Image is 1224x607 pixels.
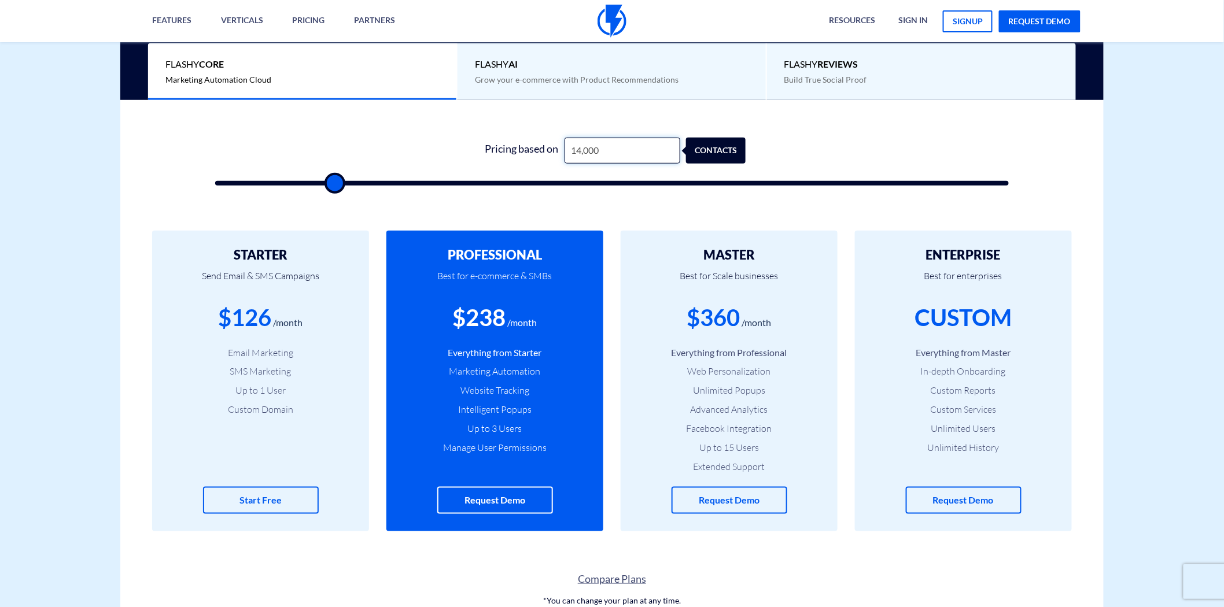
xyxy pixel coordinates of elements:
[915,301,1012,334] div: CUSTOM
[784,58,1059,71] span: Flashy
[872,346,1055,360] li: Everything from Master
[169,384,352,397] li: Up to 1 User
[404,403,586,416] li: Intelligent Popups
[872,365,1055,378] li: In-depth Onboarding
[478,138,565,164] div: Pricing based on
[872,422,1055,435] li: Unlimited Users
[638,262,820,301] p: Best for Scale businesses
[404,346,586,360] li: Everything from Starter
[475,75,679,84] span: Grow your e-commerce with Product Recommendations
[404,384,586,397] li: Website Tracking
[692,138,751,164] div: contacts
[999,10,1081,32] a: request demo
[742,316,772,330] div: /month
[687,301,740,334] div: $360
[638,248,820,262] h2: MASTER
[508,58,518,69] b: AI
[219,301,272,334] div: $126
[638,422,820,435] li: Facebook Integration
[169,403,352,416] li: Custom Domain
[453,301,506,334] div: $238
[872,403,1055,416] li: Custom Services
[165,75,271,84] span: Marketing Automation Cloud
[404,262,586,301] p: Best for e-commerce & SMBs
[475,58,749,71] span: Flashy
[404,365,586,378] li: Marketing Automation
[437,487,553,514] a: Request Demo
[404,441,586,454] li: Manage User Permissions
[169,365,352,378] li: SMS Marketing
[169,346,352,360] li: Email Marketing
[818,58,858,69] b: REVIEWS
[943,10,993,32] a: signup
[872,384,1055,397] li: Custom Reports
[274,316,303,330] div: /month
[638,346,820,360] li: Everything from Professional
[203,487,319,514] a: Start Free
[872,262,1055,301] p: Best for enterprises
[638,384,820,397] li: Unlimited Popups
[169,262,352,301] p: Send Email & SMS Campaigns
[404,248,586,262] h2: PROFESSIONAL
[508,316,537,330] div: /month
[638,460,820,473] li: Extended Support
[638,441,820,454] li: Up to 15 Users
[404,422,586,435] li: Up to 3 Users
[784,75,867,84] span: Build True Social Proof
[872,248,1055,262] h2: ENTERPRISE
[165,58,439,71] span: Flashy
[120,572,1104,587] a: Compare Plans
[872,441,1055,454] li: Unlimited History
[638,403,820,416] li: Advanced Analytics
[672,487,787,514] a: Request Demo
[120,595,1104,607] p: *You can change your plan at any time.
[638,365,820,378] li: Web Personalization
[169,248,352,262] h2: STARTER
[199,58,224,69] b: Core
[906,487,1022,514] a: Request Demo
